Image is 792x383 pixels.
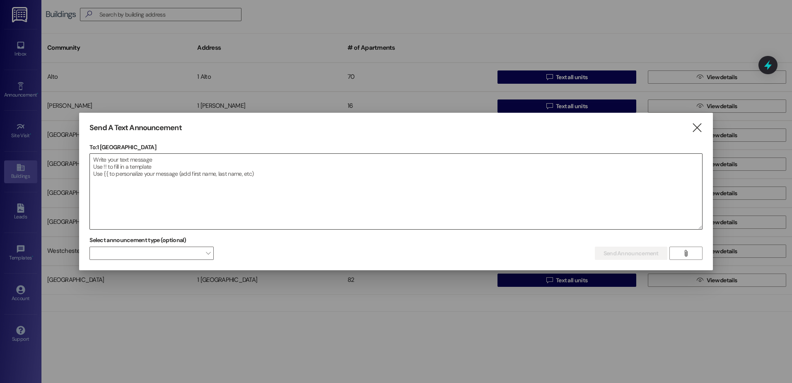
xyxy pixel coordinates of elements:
[89,143,703,151] p: To: 1 [GEOGRAPHIC_DATA]
[604,249,659,258] span: Send Announcement
[691,124,703,132] i: 
[89,123,181,133] h3: Send A Text Announcement
[89,234,186,247] label: Select announcement type (optional)
[595,247,667,260] button: Send Announcement
[683,250,689,257] i: 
